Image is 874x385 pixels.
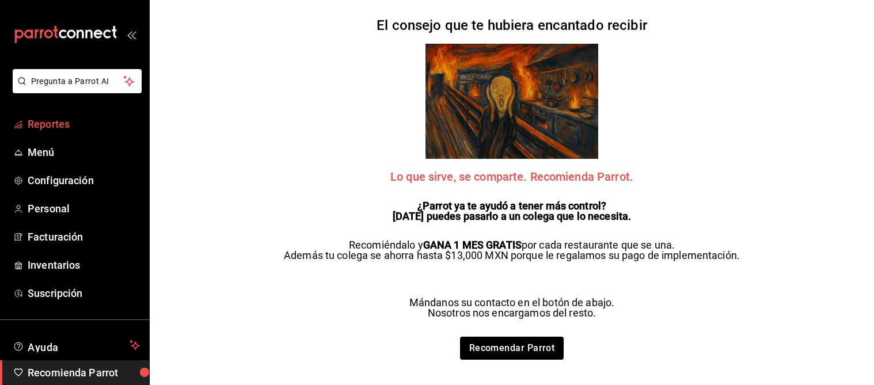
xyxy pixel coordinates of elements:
strong: GANA 1 MES GRATIS [423,239,522,251]
span: Suscripción [28,285,140,301]
span: Ayuda [28,338,125,352]
span: Facturación [28,229,140,245]
span: Menú [28,144,140,160]
span: Lo que sirve, se comparte. Recomienda Parrot. [390,171,633,182]
a: Recomendar Parrot [460,337,564,360]
h2: El consejo que te hubiera encantado recibir [377,18,647,32]
strong: [DATE] puedes pasarlo a un colega que lo necesita. [393,210,632,222]
span: Reportes [28,116,140,132]
span: Configuración [28,173,140,188]
button: Pregunta a Parrot AI [13,69,142,93]
span: Inventarios [28,257,140,273]
p: Mándanos su contacto en el botón de abajo. Nosotros nos encargamos del resto. [409,298,615,318]
a: Pregunta a Parrot AI [8,83,142,96]
strong: ¿Parrot ya te ayudó a tener más control? [417,200,606,212]
span: Personal [28,201,140,216]
span: Recomienda Parrot [28,365,140,380]
button: open_drawer_menu [127,30,136,39]
p: Recomiéndalo y por cada restaurante que se una. Además tu colega se ahorra hasta $13,000 MXN porq... [284,240,740,261]
span: Pregunta a Parrot AI [31,75,124,87]
img: referrals Parrot [425,44,598,159]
